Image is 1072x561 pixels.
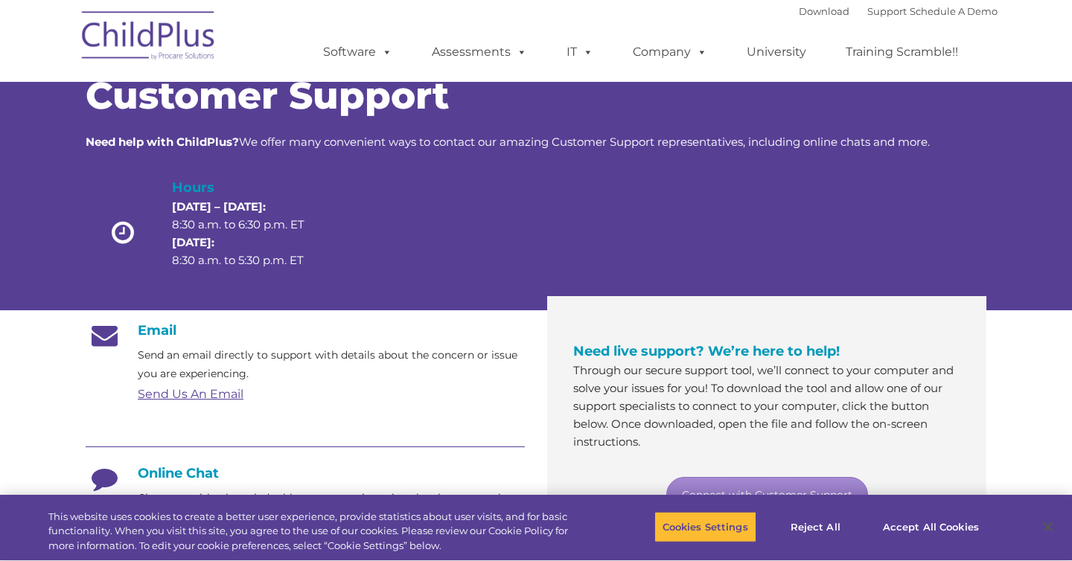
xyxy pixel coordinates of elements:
button: Cookies Settings [654,511,756,542]
a: Download [799,5,849,17]
font: | [799,5,998,17]
p: 8:30 a.m. to 6:30 p.m. ET 8:30 a.m. to 5:30 p.m. ET [172,198,330,269]
span: Need live support? We’re here to help! [573,343,840,359]
h4: Hours [172,177,330,198]
a: Schedule A Demo [910,5,998,17]
a: Software [308,37,407,67]
span: We offer many convenient ways to contact our amazing Customer Support representatives, including ... [86,135,930,149]
strong: [DATE] – [DATE]: [172,199,266,214]
p: Send an email directly to support with details about the concern or issue you are experiencing. [138,346,525,383]
button: Accept All Cookies [875,511,987,542]
a: IT [552,37,608,67]
strong: [DATE]: [172,235,214,249]
a: Support [867,5,907,17]
p: Through our secure support tool, we’ll connect to your computer and solve your issues for you! To... [573,362,960,451]
h4: Online Chat [86,465,525,481]
p: Chat now with a knowledgable representative using the chat app at the bottom right. [138,489,525,526]
img: ChildPlus by Procare Solutions [74,1,223,75]
a: Training Scramble!! [831,37,973,67]
a: Assessments [417,37,542,67]
button: Reject All [769,511,862,542]
span: Customer Support [86,73,449,118]
a: Send Us An Email [138,387,243,401]
strong: Need help with ChildPlus? [86,135,239,149]
button: Close [1032,510,1065,543]
a: University [732,37,821,67]
a: Company [618,37,722,67]
div: This website uses cookies to create a better user experience, provide statistics about user visit... [48,510,590,554]
h4: Email [86,322,525,339]
a: Connect with Customer Support [666,477,868,513]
